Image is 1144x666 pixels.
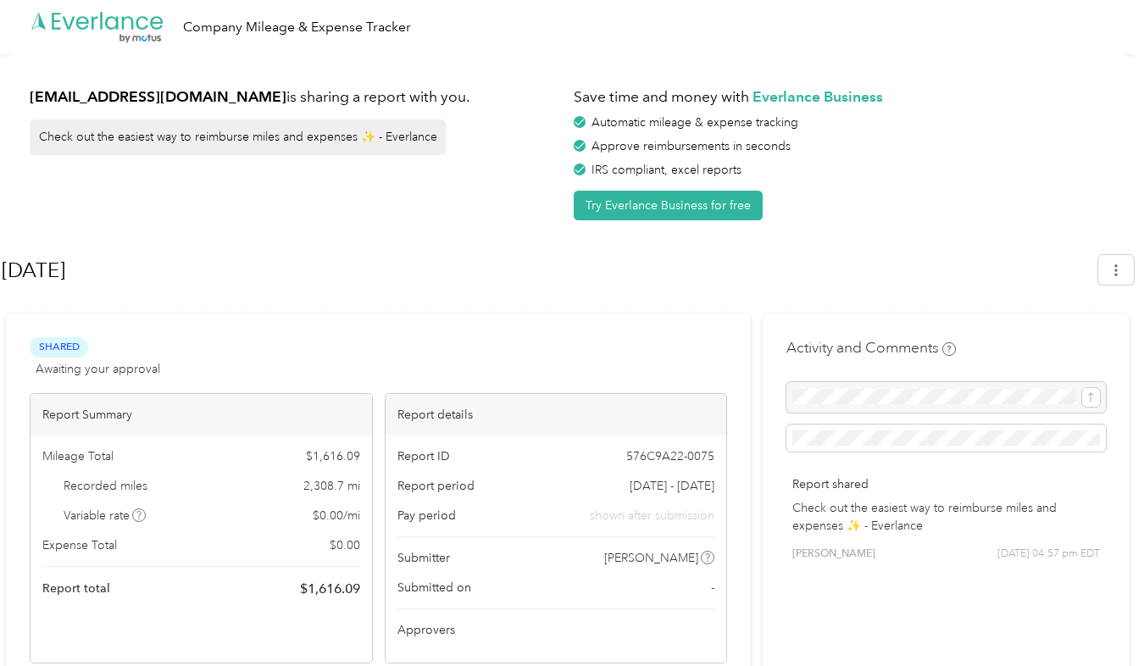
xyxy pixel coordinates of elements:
button: Try Everlance Business for free [574,191,763,220]
span: Expense Total [42,536,117,554]
span: Recorded miles [64,477,147,495]
span: Shared [30,337,88,357]
div: Company Mileage & Expense Tracker [183,17,411,38]
div: Report details [386,394,727,436]
strong: [EMAIL_ADDRESS][DOMAIN_NAME] [30,87,286,105]
span: $ 1,616.09 [300,579,360,599]
h4: Activity and Comments [786,337,956,358]
span: Report period [397,477,475,495]
span: [PERSON_NAME] [604,549,698,567]
span: Pay period [397,507,456,524]
h1: is sharing a report with you. [30,86,562,108]
span: $ 0.00 / mi [313,507,360,524]
span: Approvers [397,621,455,639]
h1: Save time and money with [574,86,1106,108]
div: Report Summary [31,394,372,436]
span: Report ID [397,447,450,465]
span: 2,308.7 mi [303,477,360,495]
p: Check out the easiest way to reimburse miles and expenses ✨ - Everlance [792,499,1100,535]
span: [DATE] - [DATE] [630,477,714,495]
span: Approve reimbursements in seconds [591,139,791,153]
span: Submitter [397,549,450,567]
span: IRS compliant, excel reports [591,163,741,177]
span: Mileage Total [42,447,114,465]
span: Submitted on [397,579,471,597]
span: shown after submission [590,507,714,524]
span: Variable rate [64,507,147,524]
span: $ 1,616.09 [306,447,360,465]
p: Report shared [792,475,1100,493]
span: Automatic mileage & expense tracking [591,115,798,130]
span: - [711,579,714,597]
div: Check out the easiest way to reimburse miles and expenses ✨ - Everlance [30,119,446,155]
span: 576C9A22-0075 [626,447,714,465]
span: Awaiting your approval [36,360,160,378]
h1: Sept 2025 [2,250,1086,291]
strong: Everlance Business [752,87,883,105]
span: [DATE] 04:57 pm EDT [997,547,1100,562]
span: $ 0.00 [330,536,360,554]
span: [PERSON_NAME] [792,547,875,562]
span: Report total [42,580,110,597]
